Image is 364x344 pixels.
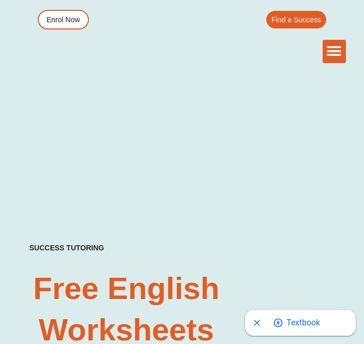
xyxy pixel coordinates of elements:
[286,311,320,332] span: Go to shopping options for Textbook
[252,318,262,328] svg: Close shopping anchor
[18,244,115,252] h4: SUCCESS TUTORING​
[271,16,321,23] span: Find a Success
[47,16,80,23] span: Enrol Now
[266,11,326,28] a: Find a Success
[323,40,346,63] div: Menu Toggle
[38,10,89,29] a: Enrol Now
